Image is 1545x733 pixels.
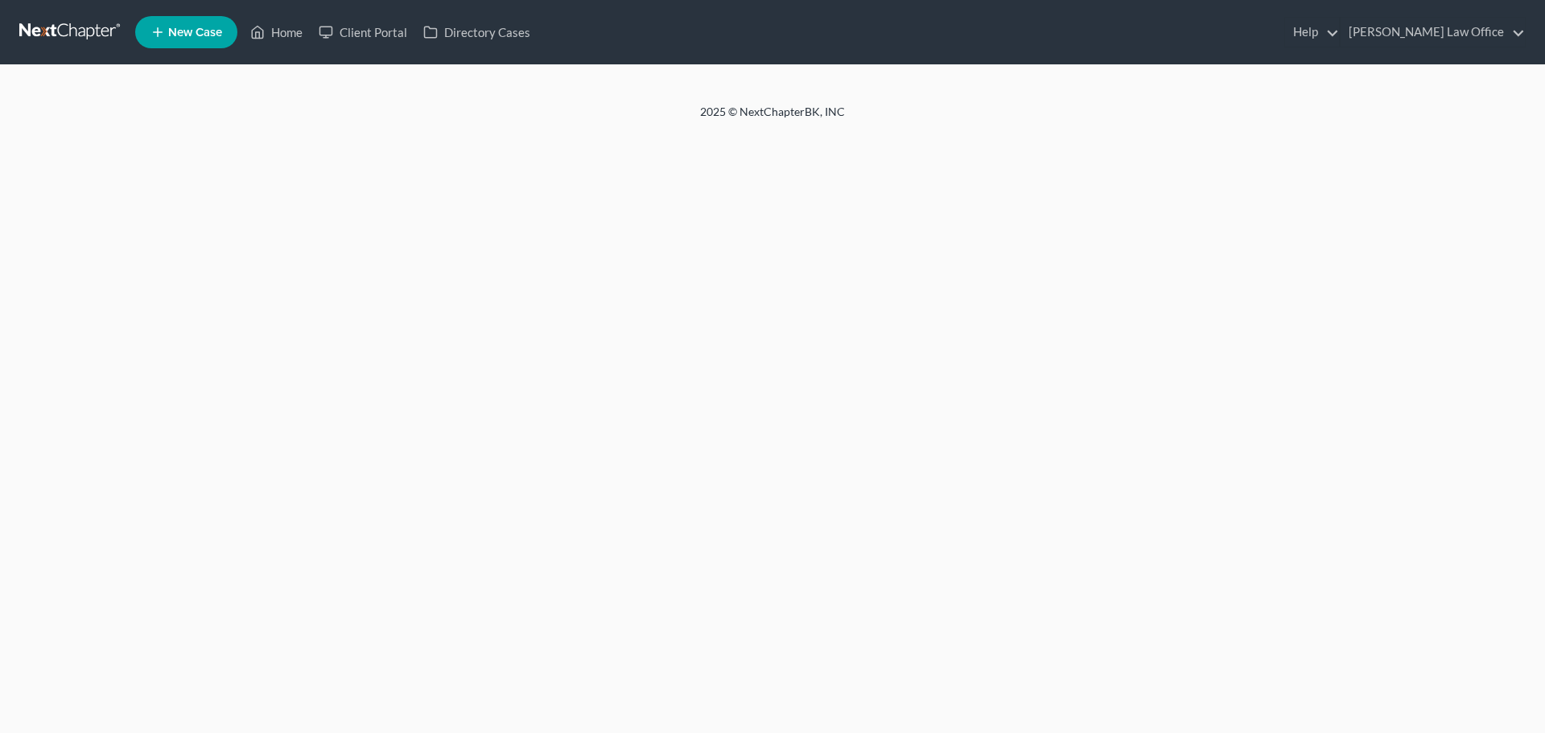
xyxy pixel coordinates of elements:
[415,18,538,47] a: Directory Cases
[1341,18,1525,47] a: [PERSON_NAME] Law Office
[311,18,415,47] a: Client Portal
[242,18,311,47] a: Home
[314,104,1231,133] div: 2025 © NextChapterBK, INC
[1285,18,1339,47] a: Help
[135,16,237,48] new-legal-case-button: New Case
